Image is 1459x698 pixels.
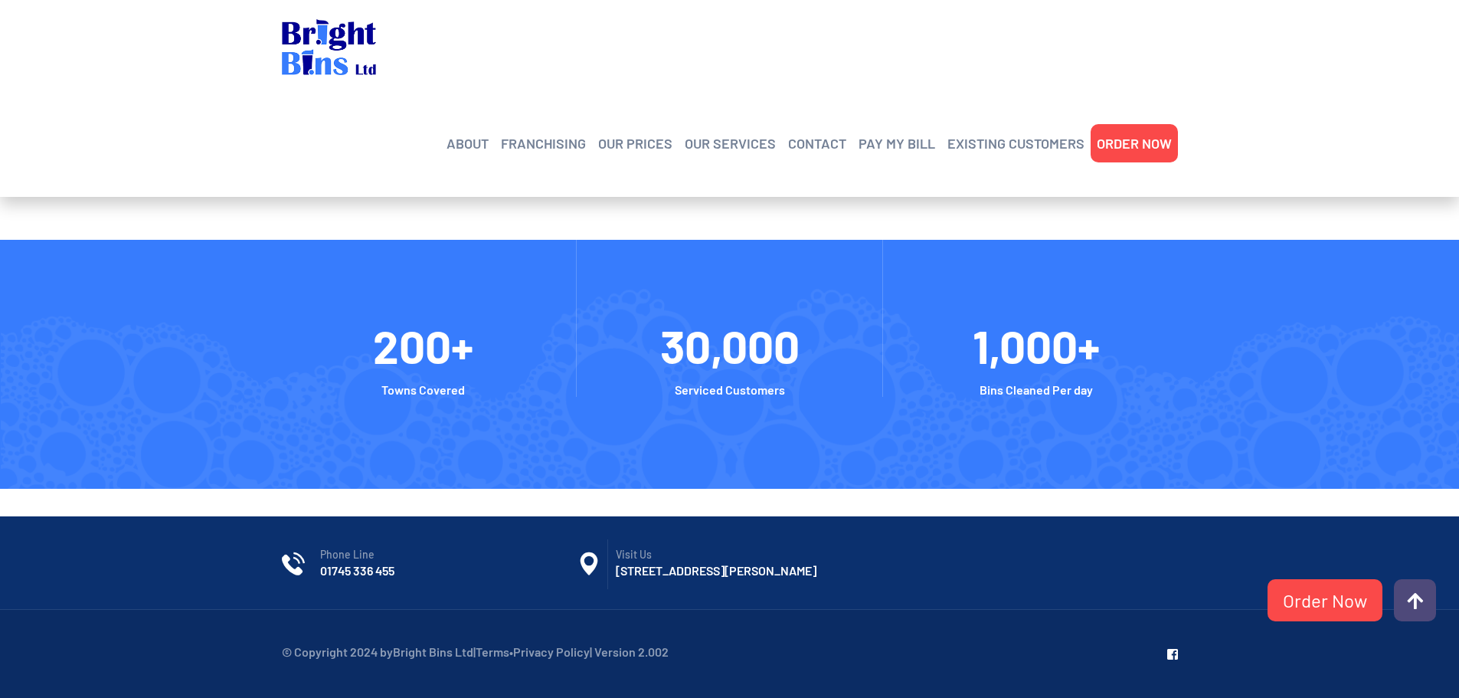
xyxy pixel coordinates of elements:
[1268,579,1382,621] a: Order Now
[895,380,1178,400] h6: Bins Cleaned Per day
[616,562,873,579] h6: [STREET_ADDRESS][PERSON_NAME]
[973,318,1100,373] span: 1,000+
[282,380,565,400] h6: Towns Covered
[513,644,590,659] a: Privacy Policy
[282,641,669,664] p: © Copyright 2024 by | • | Version 2.002
[859,132,935,155] a: PAY MY BILL
[660,318,800,373] span: 30,000
[598,132,672,155] a: OUR PRICES
[393,644,473,659] a: Bright Bins Ltd
[616,547,873,562] span: Visit Us
[1097,132,1172,155] a: ORDER NOW
[588,380,872,400] h6: Serviced Customers
[501,132,586,155] a: FRANCHISING
[320,547,577,562] span: Phone Line
[788,132,846,155] a: CONTACT
[685,132,776,155] a: OUR SERVICES
[447,132,489,155] a: ABOUT
[476,644,509,659] a: Terms
[320,562,394,579] a: 01745 336 455
[373,318,473,373] span: 200+
[947,132,1084,155] a: EXISTING CUSTOMERS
